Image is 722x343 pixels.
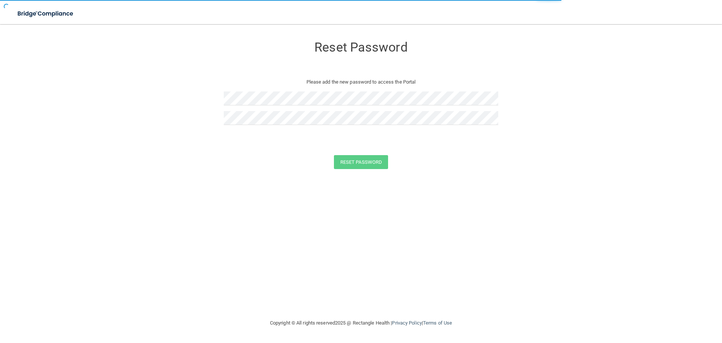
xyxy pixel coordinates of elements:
button: Reset Password [334,155,388,169]
p: Please add the new password to access the Portal [229,78,493,87]
div: Copyright © All rights reserved 2025 @ Rectangle Health | | [224,311,498,335]
h3: Reset Password [224,40,498,54]
a: Privacy Policy [392,320,422,326]
img: bridge_compliance_login_screen.278c3ca4.svg [11,6,80,21]
a: Terms of Use [423,320,452,326]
